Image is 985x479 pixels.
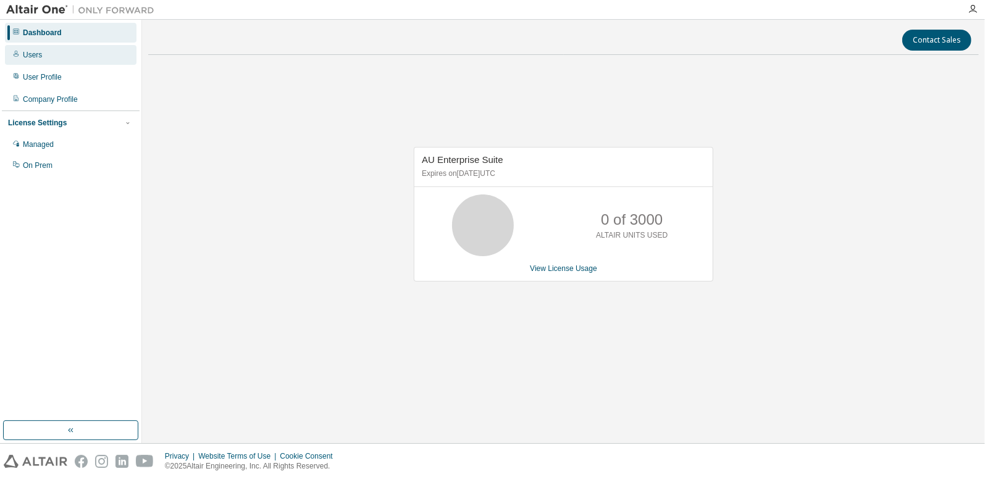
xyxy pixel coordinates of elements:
[23,72,62,82] div: User Profile
[23,160,52,170] div: On Prem
[530,264,597,273] a: View License Usage
[8,118,67,128] div: License Settings
[23,50,42,60] div: Users
[422,169,702,179] p: Expires on [DATE] UTC
[165,461,340,472] p: © 2025 Altair Engineering, Inc. All Rights Reserved.
[23,140,54,149] div: Managed
[596,230,668,241] p: ALTAIR UNITS USED
[75,455,88,468] img: facebook.svg
[136,455,154,468] img: youtube.svg
[422,154,503,165] span: AU Enterprise Suite
[6,4,161,16] img: Altair One
[198,451,280,461] div: Website Terms of Use
[280,451,340,461] div: Cookie Consent
[165,451,198,461] div: Privacy
[23,94,78,104] div: Company Profile
[95,455,108,468] img: instagram.svg
[23,28,62,38] div: Dashboard
[601,209,663,230] p: 0 of 3000
[115,455,128,468] img: linkedin.svg
[4,455,67,468] img: altair_logo.svg
[902,30,971,51] button: Contact Sales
